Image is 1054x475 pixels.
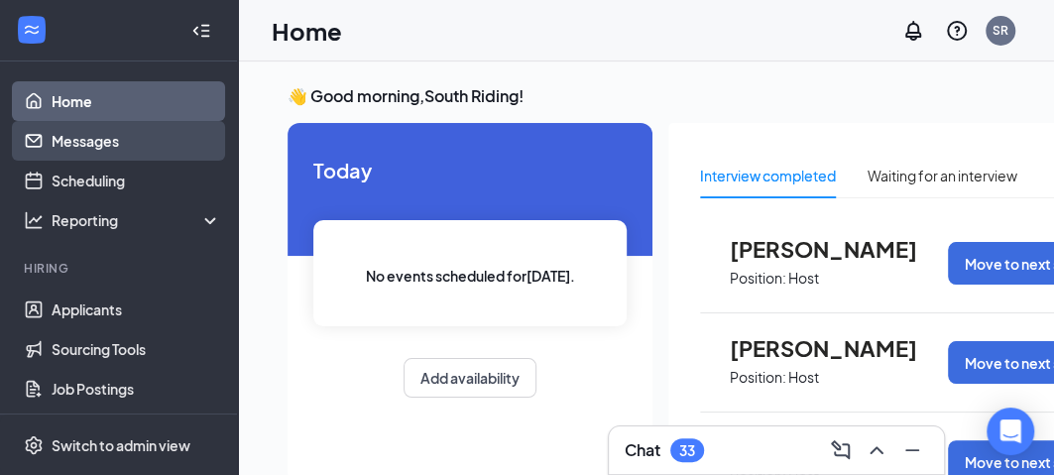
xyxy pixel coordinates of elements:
a: Messages [52,121,221,161]
h1: Home [272,14,342,48]
svg: QuestionInfo [945,19,969,43]
span: [PERSON_NAME] [730,335,948,361]
svg: ChevronUp [865,438,888,462]
p: Position: [730,368,786,387]
button: ComposeMessage [825,434,857,466]
span: No events scheduled for [DATE] . [366,265,575,287]
div: 33 [679,442,695,459]
div: Reporting [52,210,222,230]
p: Host [788,269,819,288]
a: Applicants [52,290,221,329]
div: Waiting for an interview [868,165,1017,186]
svg: Collapse [191,21,211,41]
svg: Analysis [24,210,44,230]
p: Position: [730,269,786,288]
a: Home [52,81,221,121]
h3: Chat [625,439,660,461]
a: Job Postings [52,369,221,409]
a: Talent Network [52,409,221,448]
svg: WorkstreamLogo [22,20,42,40]
div: SR [993,22,1008,39]
span: [PERSON_NAME] [730,236,948,262]
button: Add availability [404,358,536,398]
div: Hiring [24,260,217,277]
svg: Notifications [901,19,925,43]
p: Host [788,368,819,387]
button: ChevronUp [861,434,892,466]
div: Open Intercom Messenger [987,408,1034,455]
svg: Settings [24,435,44,455]
button: Minimize [896,434,928,466]
div: Interview completed [700,165,836,186]
a: Scheduling [52,161,221,200]
span: Today [313,155,627,185]
a: Sourcing Tools [52,329,221,369]
svg: Minimize [900,438,924,462]
svg: ComposeMessage [829,438,853,462]
div: Switch to admin view [52,435,190,455]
